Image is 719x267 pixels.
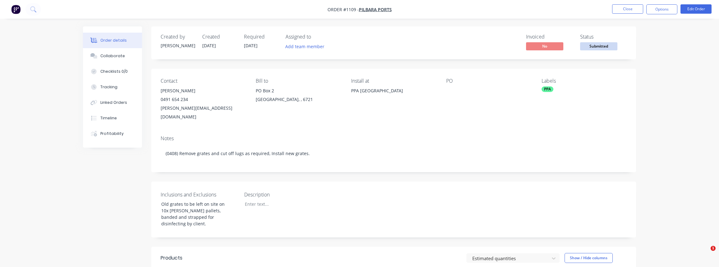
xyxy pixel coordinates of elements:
[100,100,127,105] div: Linked Orders
[161,78,246,84] div: Contact
[83,48,142,64] button: Collaborate
[100,53,125,59] div: Collaborate
[698,246,713,261] iframe: Intercom live chat
[161,254,182,262] div: Products
[256,86,341,95] div: PO Box 2
[100,38,127,43] div: Order details
[100,69,128,74] div: Checklists 0/0
[526,34,573,40] div: Invoiced
[256,86,341,106] div: PO Box 2[GEOGRAPHIC_DATA], , 6721
[256,95,341,104] div: [GEOGRAPHIC_DATA], , 6721
[161,86,246,95] div: [PERSON_NAME]
[612,4,643,14] button: Close
[286,34,348,40] div: Assigned to
[351,86,436,95] div: PPA [GEOGRAPHIC_DATA]
[11,5,21,14] img: Factory
[161,42,195,49] div: [PERSON_NAME]
[286,42,328,51] button: Add team member
[202,34,236,40] div: Created
[100,84,117,90] div: Tracking
[580,42,617,52] button: Submitted
[161,144,627,163] div: (0408) Remove grates and cut off lugs as required, Install new grates.
[161,104,246,121] div: [PERSON_NAME][EMAIL_ADDRESS][DOMAIN_NAME]
[100,131,124,136] div: Profitability
[351,86,436,106] div: PPA [GEOGRAPHIC_DATA]
[282,42,328,51] button: Add team member
[161,95,246,104] div: 0491 654 234
[83,95,142,110] button: Linked Orders
[83,33,142,48] button: Order details
[580,42,617,50] span: Submitted
[256,78,341,84] div: Bill to
[351,78,436,84] div: Install at
[156,200,234,228] div: Old grates to be left on site on 10x [PERSON_NAME] pallets, banded and strapped for disinfecting ...
[244,34,278,40] div: Required
[161,191,238,198] label: Inclusions and Exclusions
[526,42,563,50] span: No
[244,43,258,48] span: [DATE]
[83,79,142,95] button: Tracking
[359,7,392,12] a: PILBARA PORTS
[202,43,216,48] span: [DATE]
[680,4,712,14] button: Edit Order
[161,136,627,141] div: Notes
[446,78,531,84] div: PO
[83,110,142,126] button: Timeline
[565,253,613,263] button: Show / Hide columns
[161,34,195,40] div: Created by
[542,86,553,92] div: PPA
[161,86,246,121] div: [PERSON_NAME]0491 654 234[PERSON_NAME][EMAIL_ADDRESS][DOMAIN_NAME]
[83,64,142,79] button: Checklists 0/0
[83,126,142,141] button: Profitability
[646,4,677,14] button: Options
[580,34,627,40] div: Status
[100,115,117,121] div: Timeline
[711,246,716,251] span: 1
[327,7,359,12] span: Order #1109 -
[542,78,627,84] div: Labels
[244,191,322,198] label: Description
